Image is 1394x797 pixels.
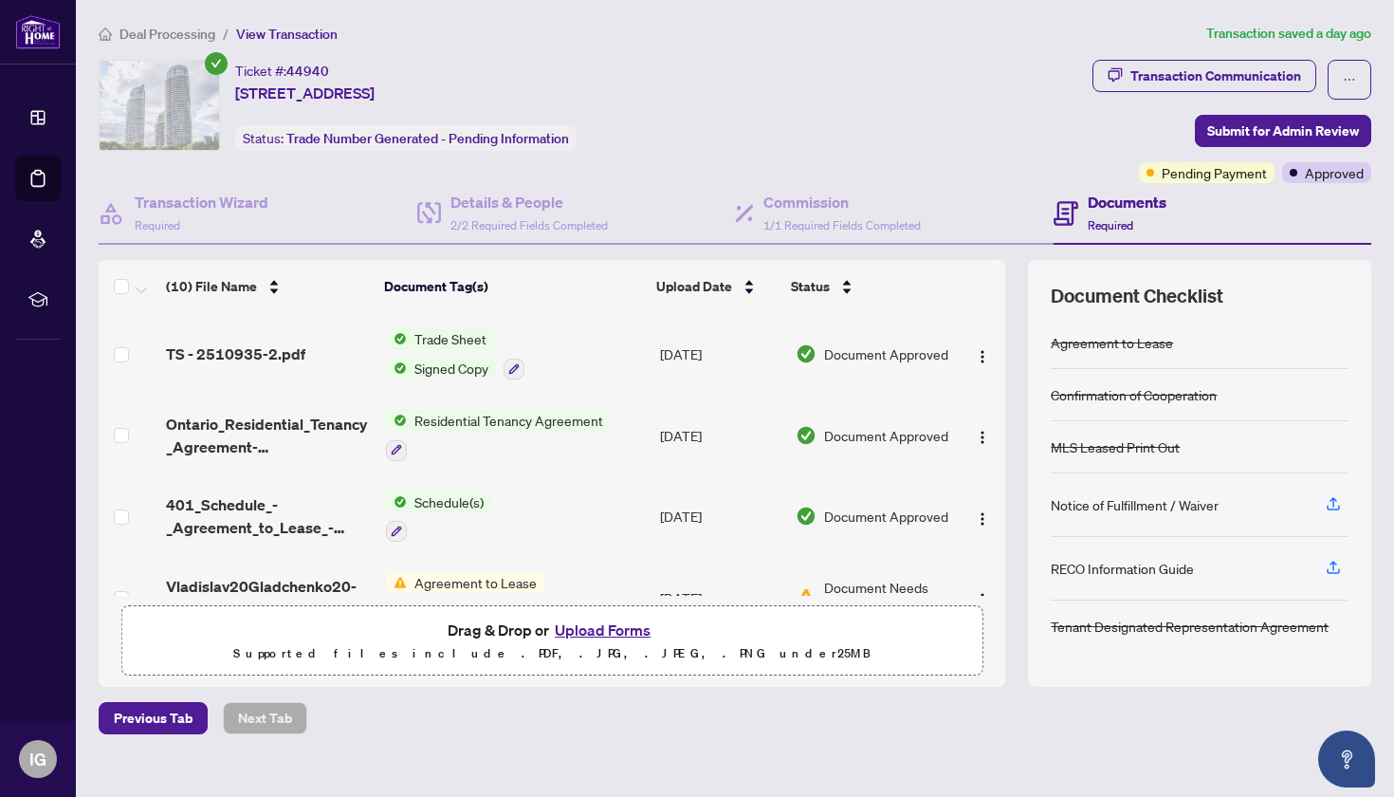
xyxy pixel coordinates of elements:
[763,191,921,213] h4: Commission
[235,82,375,104] span: [STREET_ADDRESS]
[1051,558,1194,579] div: RECO Information Guide
[649,260,783,313] th: Upload Date
[100,61,219,150] img: IMG-W12200559_1.jpg
[166,575,370,621] span: Vladislav20Gladchenko20-20_Ontario__400_-_Agreement_to_Lease__Residential_-_2230_Lake_shore_unit_...
[223,23,229,45] li: /
[652,557,788,639] td: [DATE]
[386,572,544,623] button: Status IconAgreement to Lease
[975,511,990,527] img: Logo
[386,572,407,593] img: Status Icon
[407,328,494,349] span: Trade Sheet
[824,343,948,364] span: Document Approved
[166,493,370,539] span: 401_Schedule_-_Agreement_to_Lease_-_Residential_-_A_-_PropTx-[PERSON_NAME]-2.pdf
[386,328,407,349] img: Status Icon
[158,260,376,313] th: (10) File Name
[134,642,970,665] p: Supported files include .PDF, .JPG, .JPEG, .PNG under 25 MB
[407,358,496,379] span: Signed Copy
[1051,494,1219,515] div: Notice of Fulfillment / Waiver
[386,410,611,461] button: Status IconResidential Tenancy Agreement
[1051,436,1180,457] div: MLS Leased Print Out
[1318,731,1375,788] button: Open asap
[235,60,329,82] div: Ticket #:
[1343,73,1356,86] span: ellipsis
[448,618,656,642] span: Drag & Drop or
[119,26,215,43] span: Deal Processing
[450,191,608,213] h4: Details & People
[386,328,524,380] button: Status IconTrade SheetStatus IconSigned Copy
[376,260,650,313] th: Document Tag(s)
[1051,283,1223,309] span: Document Checklist
[652,476,788,558] td: [DATE]
[286,63,329,80] span: 44940
[99,702,208,734] button: Previous Tab
[1092,60,1316,92] button: Transaction Communication
[975,349,990,364] img: Logo
[967,583,998,613] button: Logo
[549,618,656,642] button: Upload Forms
[1207,116,1359,146] span: Submit for Admin Review
[1051,332,1173,353] div: Agreement to Lease
[1051,616,1329,637] div: Tenant Designated Representation Agreement
[386,491,491,543] button: Status IconSchedule(s)
[236,26,338,43] span: View Transaction
[763,218,921,232] span: 1/1 Required Fields Completed
[791,276,830,297] span: Status
[1088,218,1133,232] span: Required
[1162,162,1267,183] span: Pending Payment
[975,592,990,607] img: Logo
[967,339,998,369] button: Logo
[783,260,952,313] th: Status
[166,276,257,297] span: (10) File Name
[975,430,990,445] img: Logo
[407,410,611,431] span: Residential Tenancy Agreement
[450,218,608,232] span: 2/2 Required Fields Completed
[967,420,998,451] button: Logo
[652,313,788,395] td: [DATE]
[15,14,61,49] img: logo
[1305,162,1364,183] span: Approved
[824,506,948,527] span: Document Approved
[824,577,950,619] span: Document Needs Work
[114,703,193,733] span: Previous Tab
[1206,23,1371,45] article: Transaction saved a day ago
[407,491,491,512] span: Schedule(s)
[386,410,407,431] img: Status Icon
[824,425,948,446] span: Document Approved
[1088,191,1166,213] h4: Documents
[967,501,998,531] button: Logo
[796,506,816,527] img: Document Status
[796,587,816,608] img: Document Status
[135,218,180,232] span: Required
[223,702,307,734] button: Next Tab
[386,358,407,379] img: Status Icon
[796,425,816,446] img: Document Status
[235,125,577,151] div: Status:
[29,746,46,772] span: IG
[99,28,112,41] span: home
[652,395,788,476] td: [DATE]
[1051,384,1217,405] div: Confirmation of Cooperation
[407,572,544,593] span: Agreement to Lease
[122,606,981,677] span: Drag & Drop orUpload FormsSupported files include .PDF, .JPG, .JPEG, .PNG under25MB
[205,52,228,75] span: check-circle
[656,276,732,297] span: Upload Date
[1130,61,1301,91] div: Transaction Communication
[166,343,305,365] span: TS - 2510935-2.pdf
[796,343,816,364] img: Document Status
[386,491,407,512] img: Status Icon
[1195,115,1371,147] button: Submit for Admin Review
[286,130,569,147] span: Trade Number Generated - Pending Information
[166,413,370,458] span: Ontario_Residential_Tenancy_Agreement-2230_Lake_Shore_unit_3304.pdf
[135,191,268,213] h4: Transaction Wizard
